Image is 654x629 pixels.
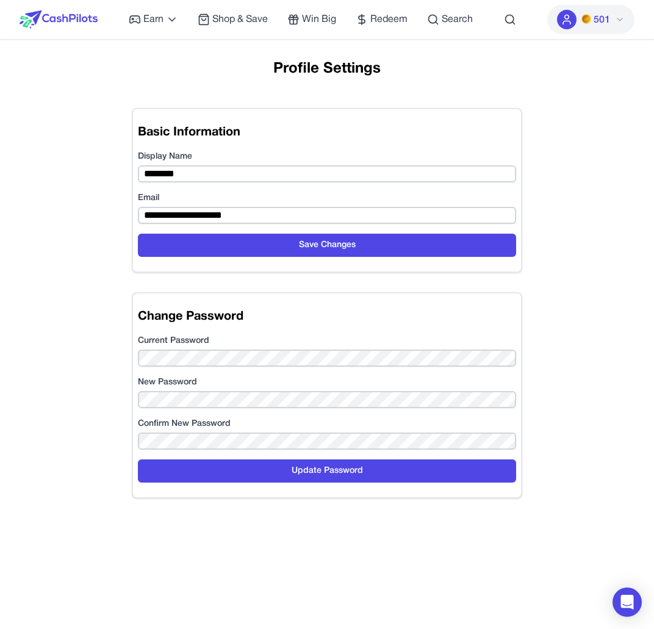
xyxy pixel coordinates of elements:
div: Open Intercom Messenger [613,588,642,617]
label: Confirm New Password [138,418,516,430]
a: Win Big [287,12,336,27]
span: Shop & Save [212,12,268,27]
label: Email [138,192,516,204]
a: Search [427,12,473,27]
a: Earn [129,12,178,27]
label: Display Name [138,151,516,163]
a: Redeem [356,12,408,27]
span: Earn [143,12,163,27]
h2: Change Password [138,308,516,325]
h2: Basic Information [138,124,516,141]
button: PMs501 [547,5,634,34]
img: PMs [581,14,591,24]
button: Update Password [138,459,516,483]
img: CashPilots Logo [20,10,98,29]
label: New Password [138,376,516,389]
button: Save Changes [138,234,516,257]
a: Shop & Save [198,12,268,27]
label: Current Password [138,335,516,347]
span: Redeem [370,12,408,27]
span: 501 [594,13,610,27]
span: Search [442,12,473,27]
h1: Profile Settings [11,59,643,79]
span: Win Big [302,12,336,27]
